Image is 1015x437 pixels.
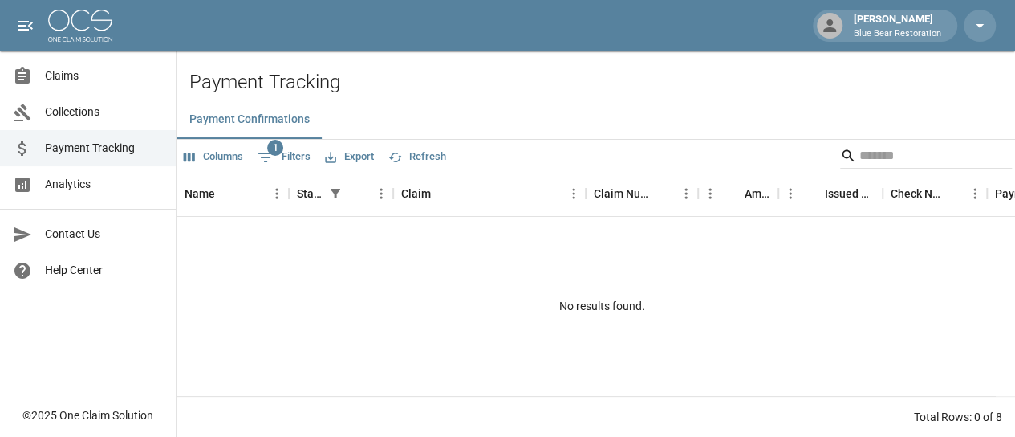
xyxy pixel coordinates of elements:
button: Select columns [180,145,247,169]
div: Total Rows: 0 of 8 [914,409,1002,425]
span: Claims [45,67,163,84]
div: dynamic tabs [177,100,1015,139]
div: Check Number [883,171,987,216]
button: Menu [698,182,722,206]
div: Claim [393,171,586,216]
button: Sort [722,182,745,205]
button: Show filters [254,145,315,170]
span: Collections [45,104,163,120]
div: Issued Date [778,171,883,216]
button: Menu [778,182,802,206]
div: Amount [745,171,770,216]
button: Sort [431,182,453,205]
div: Name [177,171,289,216]
img: ocs-logo-white-transparent.png [48,10,112,42]
button: Payment Confirmations [177,100,323,139]
div: Status [297,171,324,216]
button: Sort [215,182,238,205]
button: Sort [652,182,674,205]
div: [PERSON_NAME] [847,11,948,40]
div: Search [840,143,1012,172]
button: Menu [562,182,586,206]
div: © 2025 One Claim Solution [22,407,153,423]
span: Help Center [45,262,163,279]
button: open drawer [10,10,42,42]
div: Claim [401,171,431,216]
button: Menu [369,182,393,206]
button: Sort [347,182,369,205]
button: Show filters [324,182,347,205]
h2: Payment Tracking [189,71,1015,94]
button: Menu [674,182,698,206]
div: Name [185,171,215,216]
button: Sort [802,182,825,205]
div: Claim Number [586,171,698,216]
p: Blue Bear Restoration [854,27,941,41]
div: Amount [698,171,778,216]
span: Analytics [45,176,163,193]
div: Issued Date [825,171,875,216]
button: Sort [940,182,963,205]
span: Payment Tracking [45,140,163,157]
div: Claim Number [594,171,652,216]
button: Menu [265,182,289,206]
div: Check Number [891,171,940,216]
div: Status [289,171,393,216]
button: Menu [963,182,987,206]
div: 1 active filter [324,182,347,205]
span: 1 [267,140,283,156]
button: Refresh [384,145,450,169]
button: Export [321,145,378,169]
span: Contact Us [45,226,163,243]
